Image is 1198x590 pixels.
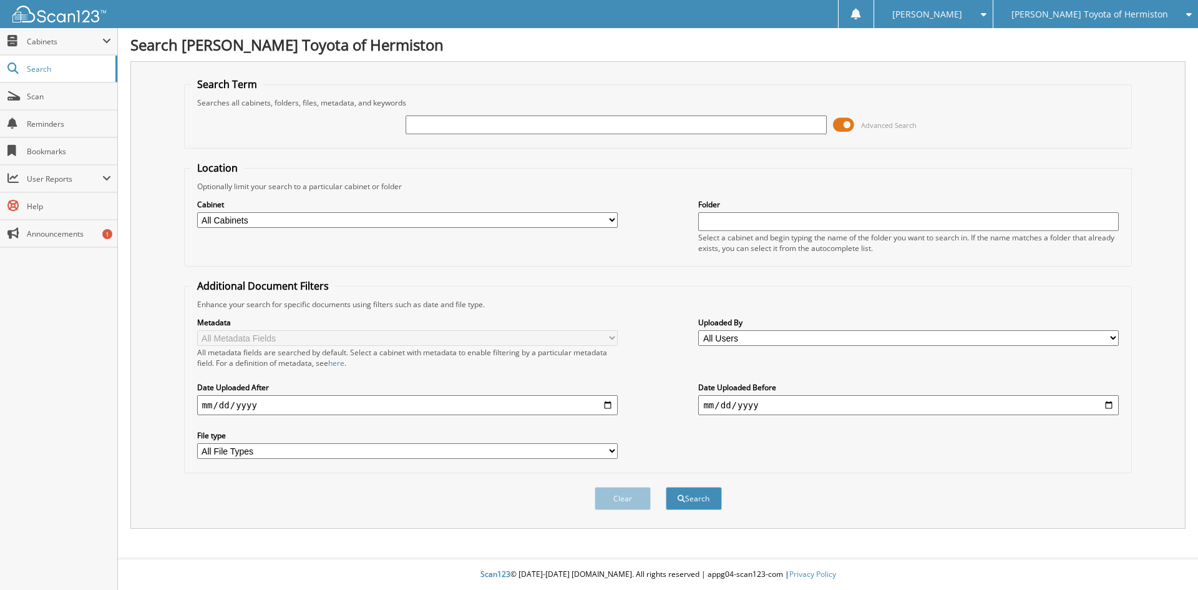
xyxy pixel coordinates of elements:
[130,34,1186,55] h1: Search [PERSON_NAME] Toyota of Hermiston
[191,161,244,175] legend: Location
[118,559,1198,590] div: © [DATE]-[DATE] [DOMAIN_NAME]. All rights reserved | appg04-scan123-com |
[861,120,917,130] span: Advanced Search
[328,358,344,368] a: here
[789,569,836,579] a: Privacy Policy
[27,174,102,184] span: User Reports
[197,382,618,393] label: Date Uploaded After
[191,181,1126,192] div: Optionally limit your search to a particular cabinet or folder
[197,347,618,368] div: All metadata fields are searched by default. Select a cabinet with metadata to enable filtering b...
[191,77,263,91] legend: Search Term
[892,11,962,18] span: [PERSON_NAME]
[12,6,106,22] img: scan123-logo-white.svg
[27,91,111,102] span: Scan
[27,119,111,129] span: Reminders
[191,299,1126,310] div: Enhance your search for specific documents using filters such as date and file type.
[191,97,1126,108] div: Searches all cabinets, folders, files, metadata, and keywords
[197,199,618,210] label: Cabinet
[102,229,112,239] div: 1
[698,232,1119,253] div: Select a cabinet and begin typing the name of the folder you want to search in. If the name match...
[698,317,1119,328] label: Uploaded By
[197,317,618,328] label: Metadata
[191,279,335,293] legend: Additional Document Filters
[698,199,1119,210] label: Folder
[27,64,109,74] span: Search
[197,395,618,415] input: start
[27,201,111,212] span: Help
[480,569,510,579] span: Scan123
[698,382,1119,393] label: Date Uploaded Before
[1011,11,1168,18] span: [PERSON_NAME] Toyota of Hermiston
[27,36,102,47] span: Cabinets
[698,395,1119,415] input: end
[27,229,111,239] span: Announcements
[197,430,618,441] label: File type
[595,487,651,510] button: Clear
[27,146,111,157] span: Bookmarks
[666,487,722,510] button: Search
